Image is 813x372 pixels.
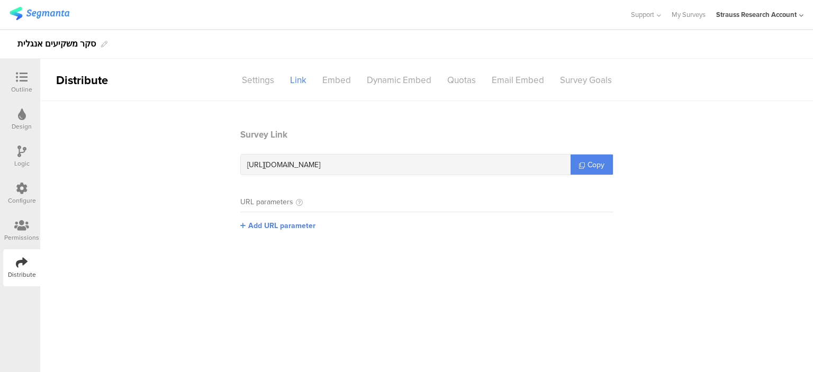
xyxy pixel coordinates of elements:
div: URL parameters [240,196,293,207]
div: Distribute [40,71,162,89]
span: Add URL parameter [248,220,315,231]
div: Logic [14,159,30,168]
div: Quotas [439,71,484,89]
div: Permissions [4,233,39,242]
div: Distribute [8,270,36,279]
div: Embed [314,71,359,89]
div: Link [282,71,314,89]
header: Survey Link [240,128,613,141]
div: Configure [8,196,36,205]
div: Strauss Research Account [716,10,797,20]
div: Settings [234,71,282,89]
span: Copy [588,159,604,170]
div: Design [12,122,32,131]
div: Survey Goals [552,71,620,89]
span: [URL][DOMAIN_NAME] [247,159,320,170]
span: Support [631,10,654,20]
div: סקר משקיעים אנגלית [17,35,96,52]
button: Add URL parameter [240,220,315,231]
div: Dynamic Embed [359,71,439,89]
div: Outline [11,85,32,94]
div: Email Embed [484,71,552,89]
img: segmanta logo [10,7,69,20]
